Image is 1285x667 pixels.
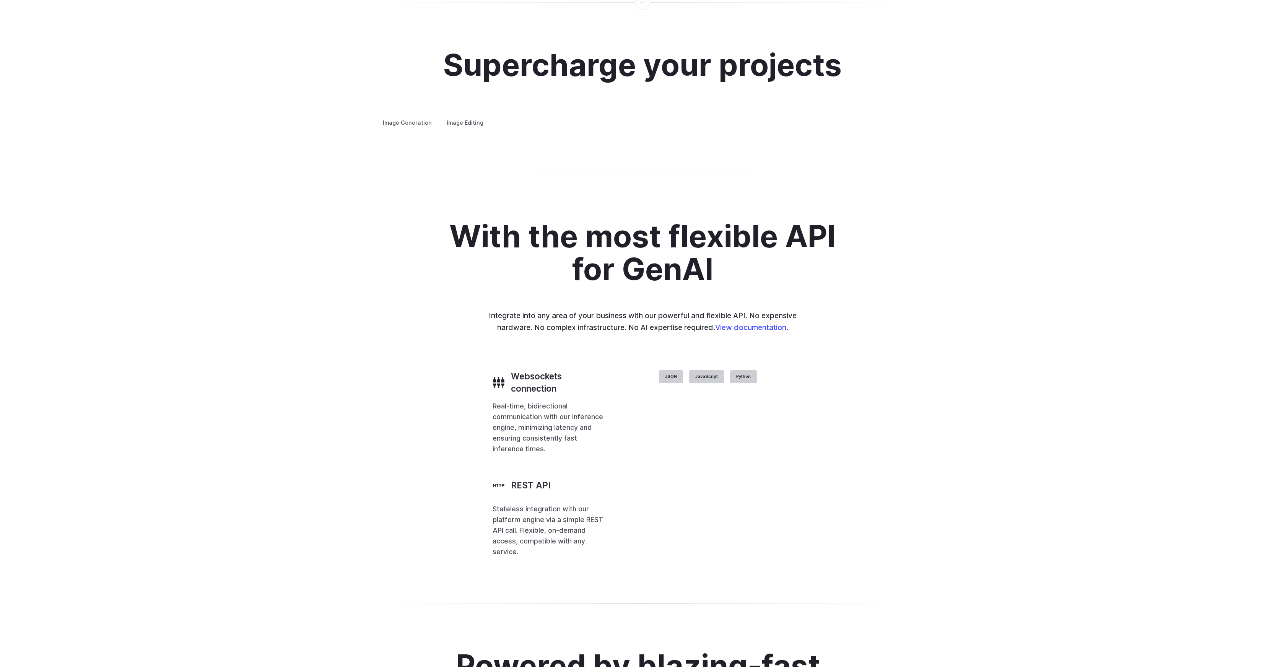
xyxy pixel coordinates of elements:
[659,370,683,383] label: JSON
[429,220,856,286] h2: With the most flexible API for GenAI
[483,310,802,333] p: Integrate into any area of your business with our powerful and flexible API. No expensive hardwar...
[511,370,605,395] h3: Websockets connection
[689,370,724,383] label: JavaScript
[715,323,786,332] a: View documentation
[376,116,438,129] label: Image Generation
[730,370,757,383] label: Python
[443,48,842,81] h2: Supercharge your projects
[493,401,605,455] p: Real-time, bidirectional communication with our inference engine, minimizing latency and ensuring...
[511,479,551,491] h3: REST API
[440,116,490,129] label: Image Editing
[493,504,605,558] p: Stateless integration with our platform engine via a simple REST API call. Flexible, on-demand ac...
